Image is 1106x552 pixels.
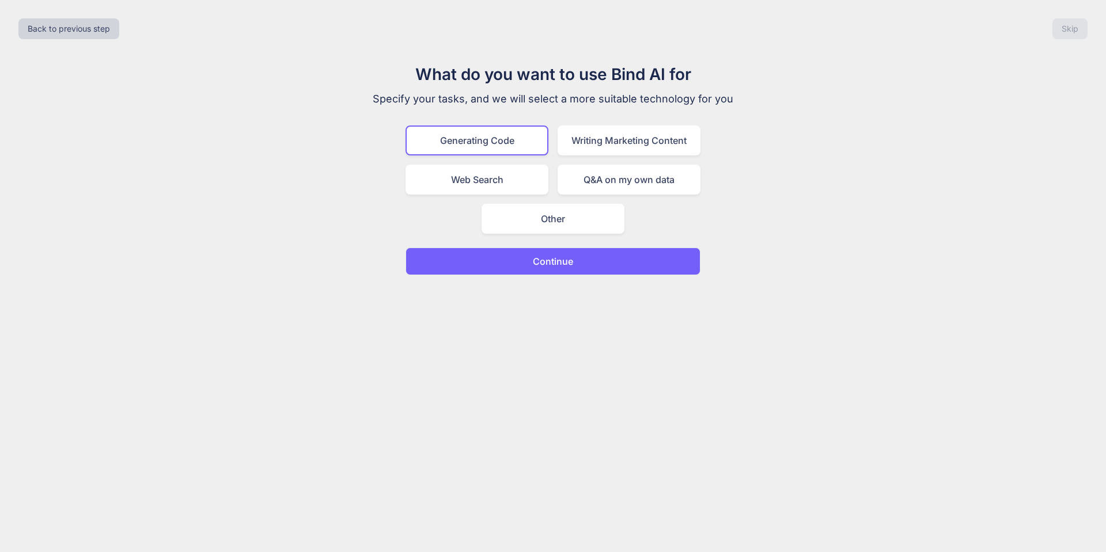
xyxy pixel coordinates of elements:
div: Q&A on my own data [558,165,700,195]
button: Back to previous step [18,18,119,39]
button: Continue [406,248,700,275]
p: Specify your tasks, and we will select a more suitable technology for you [359,91,747,107]
h1: What do you want to use Bind AI for [359,62,747,86]
p: Continue [533,254,573,268]
div: Web Search [406,165,548,195]
button: Skip [1052,18,1088,39]
div: Other [482,204,624,234]
div: Writing Marketing Content [558,125,700,155]
div: Generating Code [406,125,548,155]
